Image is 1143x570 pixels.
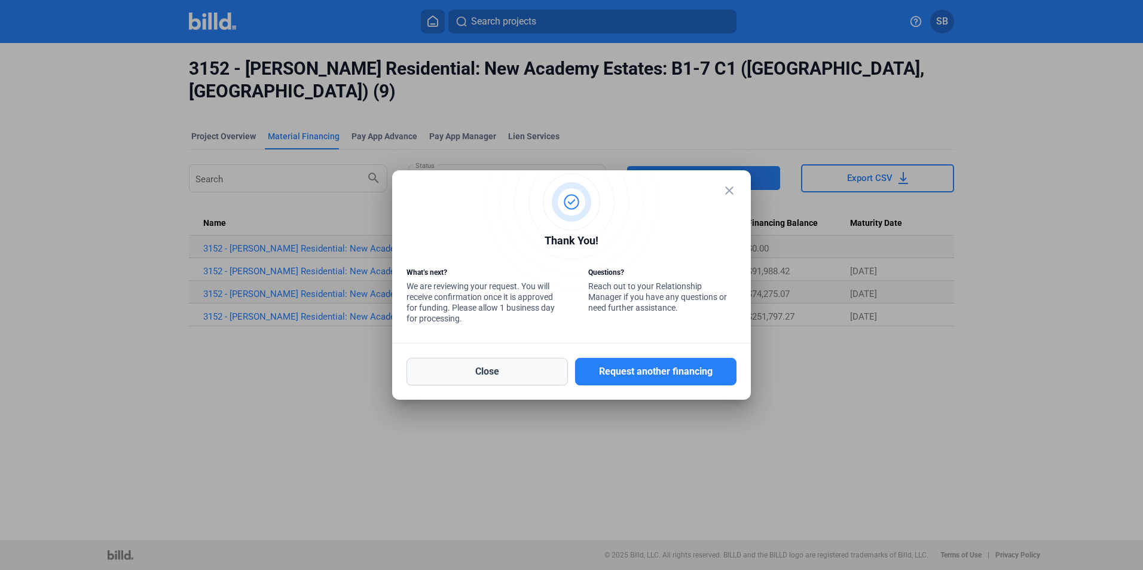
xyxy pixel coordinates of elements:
[407,358,568,385] button: Close
[588,267,736,281] div: Questions?
[588,267,736,316] div: Reach out to your Relationship Manager if you have any questions or need further assistance.
[407,267,555,281] div: What’s next?
[407,232,736,252] div: Thank You!
[722,183,736,198] mat-icon: close
[575,358,736,385] button: Request another financing
[407,267,555,327] div: We are reviewing your request. You will receive confirmation once it is approved for funding. Ple...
